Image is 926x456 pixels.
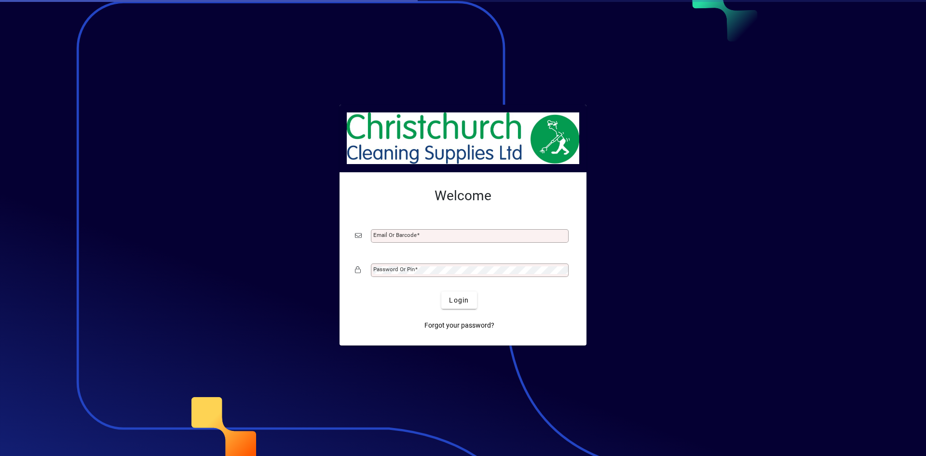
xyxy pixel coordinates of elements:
[441,291,477,309] button: Login
[373,232,417,238] mat-label: Email or Barcode
[421,317,498,334] a: Forgot your password?
[449,295,469,305] span: Login
[373,266,415,273] mat-label: Password or Pin
[424,320,494,331] span: Forgot your password?
[355,188,571,204] h2: Welcome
